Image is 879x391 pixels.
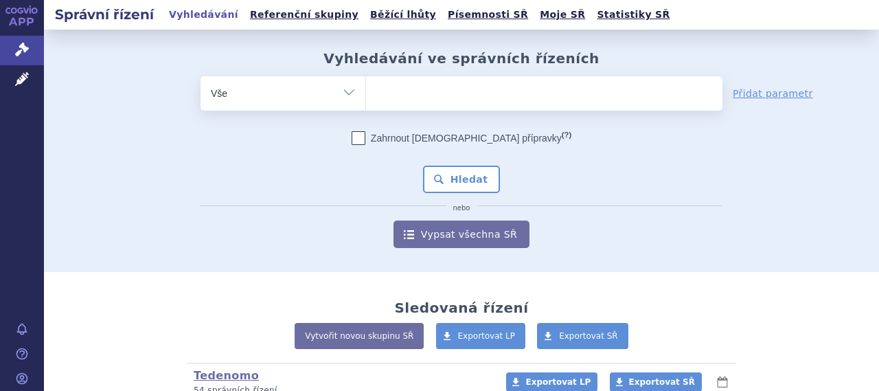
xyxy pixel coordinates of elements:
label: Zahrnout [DEMOGRAPHIC_DATA] přípravky [352,131,571,145]
a: Vypsat všechna SŘ [393,221,529,248]
a: Exportovat SŘ [537,323,628,349]
a: Písemnosti SŘ [444,5,532,24]
a: Moje SŘ [536,5,589,24]
a: Statistiky SŘ [593,5,674,24]
a: Referenční skupiny [246,5,363,24]
h2: Sledovaná řízení [394,300,528,316]
span: Exportovat LP [525,377,591,387]
span: Exportovat LP [458,331,516,341]
abbr: (?) [562,131,571,139]
a: Tedenomo [194,369,259,382]
span: Exportovat SŘ [629,377,695,387]
button: lhůty [716,374,729,390]
a: Exportovat LP [436,323,526,349]
a: Přidat parametr [733,87,813,100]
h2: Správní řízení [44,5,165,24]
a: Běžící lhůty [366,5,440,24]
button: Hledat [423,166,501,193]
a: Vytvořit novou skupinu SŘ [295,323,424,349]
h2: Vyhledávání ve správních řízeních [323,50,600,67]
i: nebo [446,204,477,212]
span: Exportovat SŘ [559,331,618,341]
a: Vyhledávání [165,5,242,24]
